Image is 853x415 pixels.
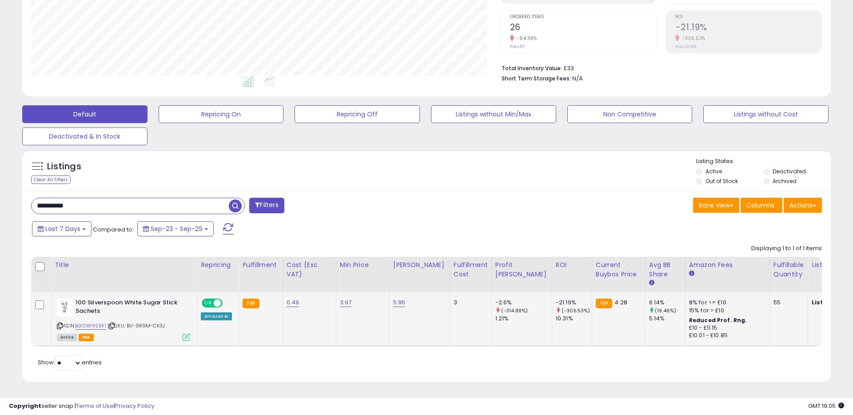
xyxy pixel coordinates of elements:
div: 15% for > £10 [689,307,763,315]
button: Last 7 Days [32,221,92,236]
div: Amazon AI [201,312,232,320]
span: 4.28 [614,298,627,307]
button: Non Competitive [567,105,693,123]
div: Avg BB Share [649,260,682,279]
b: Reduced Prof. Rng. [689,316,747,324]
span: N/A [572,74,583,83]
h2: -21.19% [675,22,821,34]
div: Cost (Exc. VAT) [287,260,332,279]
small: (-305.53%) [562,307,590,314]
a: Privacy Policy [115,402,154,410]
div: -2.6% [495,299,552,307]
strong: Copyright [9,402,41,410]
div: [PERSON_NAME] [393,260,446,270]
div: Fulfillable Quantity [773,260,804,279]
button: Repricing On [159,105,284,123]
button: Actions [784,198,822,213]
div: Current Buybox Price [596,260,642,279]
button: Listings without Min/Max [431,105,556,123]
a: Terms of Use [76,402,114,410]
span: Last 7 Days [45,224,80,233]
small: Prev: 10.31% [675,44,697,49]
b: 100 Silverspoon White Sugar Stick Sachets [76,299,183,317]
button: Deactivated & In Stock [22,128,147,145]
div: Amazon Fees [689,260,766,270]
small: (-314.88%) [501,307,528,314]
button: Columns [741,198,782,213]
b: Total Inventory Value: [502,64,562,72]
small: Avg BB Share. [649,279,654,287]
img: 41ouJ2kOUML._SL40_.jpg [57,299,73,316]
small: FBA [243,299,259,308]
label: Deactivated [773,168,806,175]
div: Clear All Filters [31,176,71,184]
label: Archived [773,177,797,185]
small: -305.53% [679,35,706,42]
div: Profit [PERSON_NAME] [495,260,548,279]
span: OFF [221,299,235,307]
span: All listings currently available for purchase on Amazon [57,334,77,341]
span: Sep-23 - Sep-29 [151,224,203,233]
a: 3.97 [340,298,352,307]
div: Displaying 1 to 1 of 1 items [751,244,822,253]
div: Min Price [340,260,386,270]
div: 6.14% [649,299,685,307]
li: £33 [502,62,815,73]
div: Fulfillment Cost [454,260,488,279]
p: Listing States: [696,157,830,166]
label: Active [706,168,722,175]
button: Repricing Off [295,105,420,123]
button: Sep-23 - Sep-29 [137,221,214,236]
small: Amazon Fees. [689,270,694,278]
span: Compared to: [93,225,134,234]
button: Filters [249,198,284,213]
h5: Listings [47,160,81,173]
a: 5.95 [393,298,406,307]
span: 2025-10-7 19:05 GMT [808,402,844,410]
span: Columns [746,201,774,210]
b: Short Term Storage Fees: [502,75,571,82]
h2: 26 [510,22,656,34]
div: Repricing [201,260,235,270]
a: 0.49 [287,298,299,307]
small: -54.39% [514,35,537,42]
div: 5.14% [649,315,685,323]
span: Show: entries [38,358,102,367]
div: Title [55,260,193,270]
small: (19.46%) [655,307,676,314]
small: FBA [596,299,612,308]
div: ASIN: [57,299,190,340]
span: FBA [79,334,94,341]
span: Ordered Items [510,15,656,20]
span: | SKU: BV-9R9M-CK3J [108,322,165,329]
button: Default [22,105,147,123]
div: 8% for <= £10 [689,299,763,307]
div: 55 [773,299,801,307]
div: 3 [454,299,485,307]
a: B01DW9S9KI [75,322,106,330]
div: 1.21% [495,315,552,323]
div: £10 - £11.15 [689,324,763,332]
label: Out of Stock [706,177,738,185]
div: 10.31% [556,315,592,323]
div: ROI [556,260,588,270]
b: Listed Price: [812,298,852,307]
div: seller snap | | [9,402,154,411]
span: ON [203,299,214,307]
small: Prev: 57 [510,44,525,49]
span: ROI [675,15,821,20]
button: Listings without Cost [703,105,829,123]
div: Fulfillment [243,260,279,270]
button: Save View [693,198,739,213]
div: £10.01 - £10.85 [689,332,763,339]
div: -21.19% [556,299,592,307]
